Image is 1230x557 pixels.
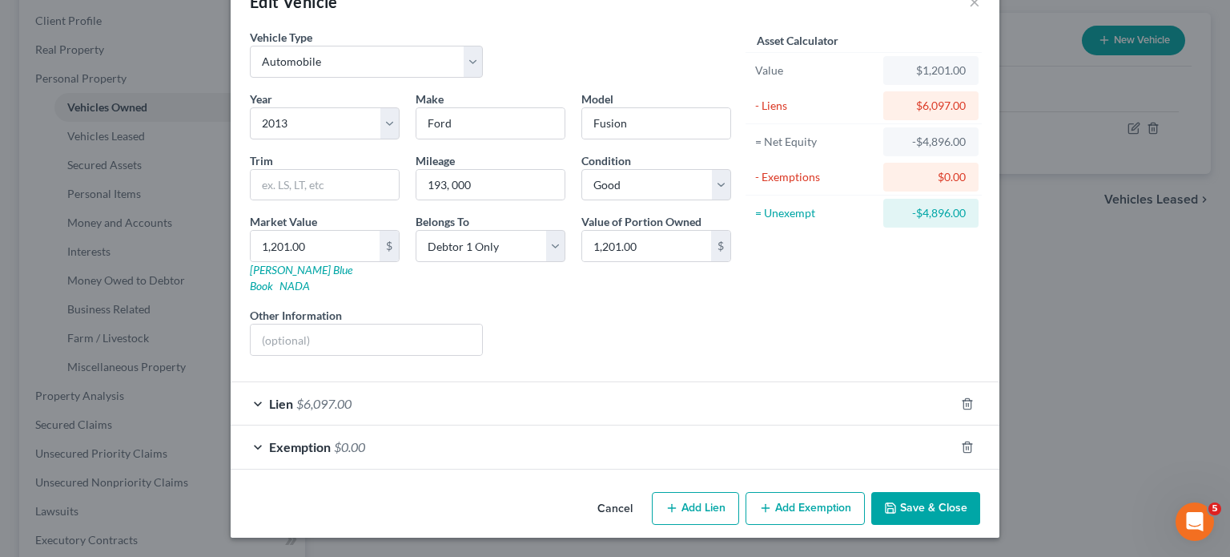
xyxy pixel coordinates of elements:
span: Exemption [269,439,331,454]
label: Other Information [250,307,342,324]
div: $ [380,231,399,261]
span: Lien [269,396,293,411]
label: Year [250,91,272,107]
button: Add Lien [652,492,739,526]
label: Value of Portion Owned [581,213,701,230]
input: 0.00 [582,231,711,261]
input: -- [416,170,565,200]
input: ex. Altima [582,108,730,139]
button: Save & Close [871,492,980,526]
div: = Unexempt [755,205,876,221]
a: [PERSON_NAME] Blue Book [250,263,352,293]
label: Trim [250,152,273,169]
span: $6,097.00 [296,396,352,411]
button: Cancel [585,494,645,526]
span: $0.00 [334,439,365,454]
label: Condition [581,152,631,169]
label: Model [581,91,613,107]
div: -$4,896.00 [896,134,966,150]
iframe: Intercom live chat [1176,503,1214,541]
span: Make [416,92,444,106]
a: NADA [279,279,310,293]
div: Value [755,63,876,79]
div: $ [711,231,730,261]
span: 5 [1208,503,1221,515]
div: - Liens [755,98,876,114]
input: ex. Nissan [416,108,565,139]
div: = Net Equity [755,134,876,150]
label: Vehicle Type [250,29,312,46]
div: $0.00 [896,169,966,185]
input: 0.00 [251,231,380,261]
label: Mileage [416,152,455,169]
div: -$4,896.00 [896,205,966,221]
div: $6,097.00 [896,98,966,114]
input: ex. LS, LT, etc [251,170,399,200]
span: Belongs To [416,215,469,228]
label: Asset Calculator [757,32,838,49]
label: Market Value [250,213,317,230]
div: $1,201.00 [896,63,966,79]
button: Add Exemption [746,492,865,526]
input: (optional) [251,325,482,355]
div: - Exemptions [755,169,876,185]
